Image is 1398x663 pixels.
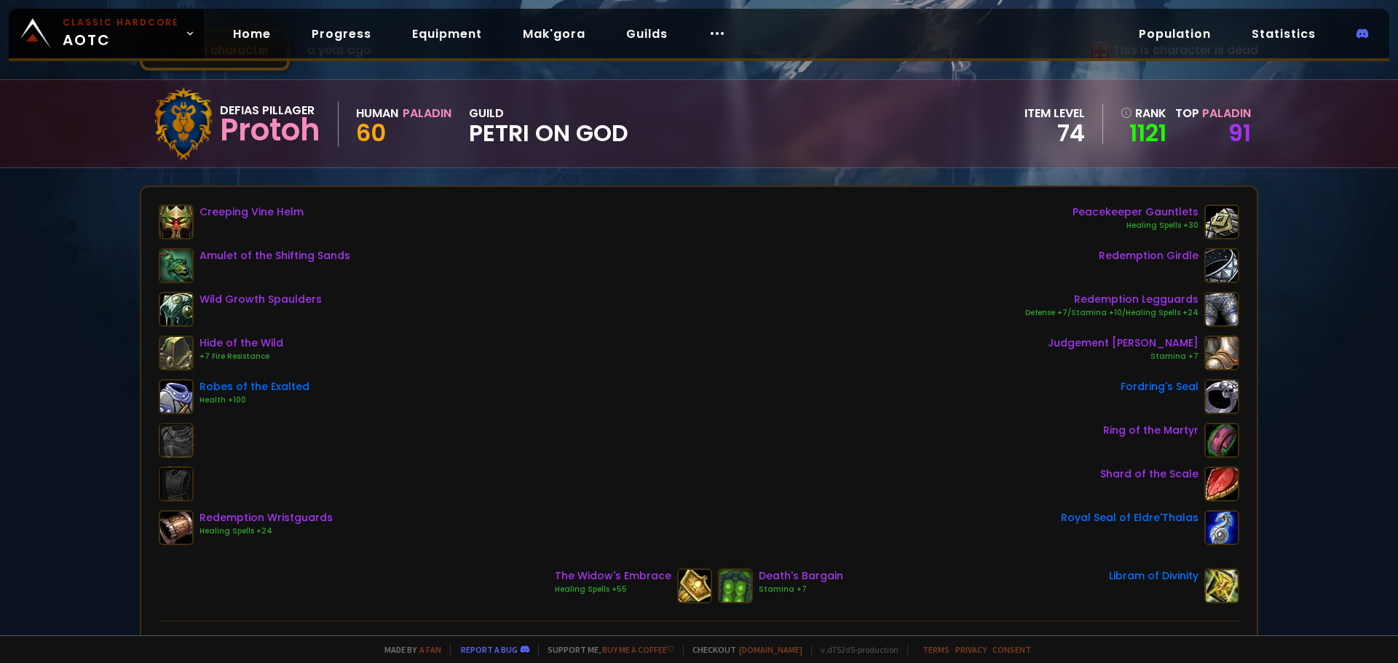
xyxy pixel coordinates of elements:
div: Redemption Girdle [1099,248,1198,263]
img: item-23201 [1204,568,1239,603]
div: Creeping Vine Helm [200,205,304,220]
span: Support me, [538,644,674,655]
div: Healing Spells +30 [1073,220,1198,231]
a: Home [221,19,283,49]
a: [DOMAIN_NAME] [739,644,802,655]
a: Terms [923,644,949,655]
img: item-21507 [159,248,194,283]
a: Report a bug [461,644,518,655]
div: Royal Seal of Eldre'Thalas [1061,510,1198,525]
div: Peacekeeper Gauntlets [1073,205,1198,220]
div: Human [356,104,398,122]
a: a fan [419,644,441,655]
div: Ring of the Martyr [1103,423,1198,438]
img: item-18510 [159,336,194,370]
div: Wild Growth Spaulders [200,292,322,307]
img: item-13346 [159,379,194,414]
img: item-22431 [1204,248,1239,283]
img: item-18810 [159,292,194,327]
img: item-16058 [1204,379,1239,414]
img: item-22427 [1204,292,1239,327]
span: v. d752d5 - production [811,644,899,655]
a: Progress [300,19,383,49]
img: item-21669 [159,205,194,239]
img: item-22942 [677,568,712,603]
div: Health +100 [200,394,309,406]
span: Paladin [1202,105,1251,122]
a: Consent [992,644,1031,655]
div: Protoh [220,119,320,141]
div: Libram of Divinity [1109,568,1198,584]
div: Top [1175,104,1251,122]
div: item level [1024,104,1085,122]
div: Redemption Legguards [1025,292,1198,307]
img: item-18472 [1204,510,1239,545]
div: 74 [1024,122,1085,144]
div: Paladin [403,104,451,122]
div: Death's Bargain [759,568,843,584]
img: item-17064 [1204,467,1239,501]
span: Made by [376,644,441,655]
div: Robes of the Exalted [200,379,309,394]
a: Privacy [955,644,987,655]
div: rank [1121,104,1166,122]
img: item-21620 [1204,423,1239,458]
div: Stamina +7 [1048,351,1198,362]
div: Redemption Wristguards [200,510,333,525]
div: +7 Fire Resistance [200,351,283,362]
div: Fordring's Seal [1121,379,1198,394]
div: Defense +7/Stamina +10/Healing Spells +24 [1025,307,1198,319]
a: 91 [1228,116,1251,149]
div: Amulet of the Shifting Sands [200,248,350,263]
small: Classic Hardcore [63,16,179,29]
a: Classic HardcoreAOTC [9,9,204,58]
img: item-16957 [1204,336,1239,370]
div: Hide of the Wild [200,336,283,351]
a: Mak'gora [511,19,597,49]
img: item-20264 [1204,205,1239,239]
div: Stamina +7 [759,584,843,595]
a: Statistics [1240,19,1327,49]
div: Defias Pillager [220,101,320,119]
a: Buy me a coffee [602,644,674,655]
span: AOTC [63,16,179,51]
span: petri on god [469,122,628,144]
div: Shard of the Scale [1100,467,1198,482]
a: Guilds [615,19,679,49]
div: The Widow's Embrace [555,568,671,584]
a: Population [1127,19,1223,49]
img: item-22424 [159,510,194,545]
img: item-23075 [718,568,753,603]
a: 1121 [1121,122,1166,144]
div: Healing Spells +55 [555,584,671,595]
span: 60 [356,116,386,149]
div: Healing Spells +24 [200,525,333,537]
span: Checkout [683,644,802,655]
a: Equipment [400,19,494,49]
div: guild [469,104,628,144]
div: Judgement [PERSON_NAME] [1048,336,1198,351]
